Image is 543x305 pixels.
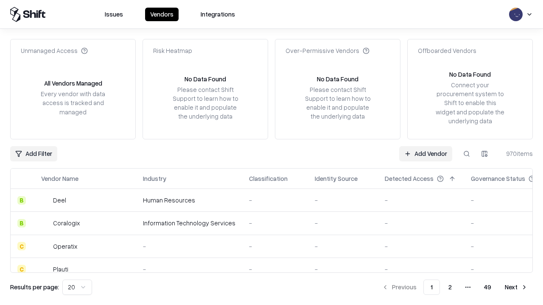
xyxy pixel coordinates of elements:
[423,280,440,295] button: 1
[170,85,241,121] div: Please contact Shift Support to learn how to enable it and populate the underlying data
[41,219,50,227] img: Coralogix
[399,146,452,161] a: Add Vendor
[385,174,434,183] div: Detected Access
[418,46,476,55] div: Offboarded Vendors
[185,75,226,83] div: No Data Found
[143,219,235,227] div: Information Technology Services
[285,46,369,55] div: Over-Permissive Vendors
[315,265,371,274] div: -
[249,196,301,205] div: -
[17,219,26,227] div: B
[17,196,26,205] div: B
[41,242,50,250] img: Operatix
[21,46,88,55] div: Unmanaged Access
[53,242,77,251] div: Operatix
[442,280,459,295] button: 2
[385,219,457,227] div: -
[53,196,66,205] div: Deel
[500,280,533,295] button: Next
[477,280,498,295] button: 49
[143,174,166,183] div: Industry
[435,80,505,125] div: Connect your procurement system to Shift to enable this widget and populate the underlying data
[10,283,59,291] p: Results per page:
[377,280,533,295] nav: pagination
[196,8,240,21] button: Integrations
[249,242,301,251] div: -
[385,242,457,251] div: -
[471,174,525,183] div: Governance Status
[315,174,358,183] div: Identity Source
[302,85,373,121] div: Please contact Shift Support to learn how to enable it and populate the underlying data
[41,174,78,183] div: Vendor Name
[38,89,108,116] div: Every vendor with data access is tracked and managed
[143,265,235,274] div: -
[315,196,371,205] div: -
[17,242,26,250] div: C
[315,242,371,251] div: -
[385,265,457,274] div: -
[100,8,128,21] button: Issues
[249,174,288,183] div: Classification
[385,196,457,205] div: -
[449,70,491,79] div: No Data Found
[143,196,235,205] div: Human Resources
[317,75,358,83] div: No Data Found
[315,219,371,227] div: -
[145,8,179,21] button: Vendors
[143,242,235,251] div: -
[44,79,102,88] div: All Vendors Managed
[53,219,80,227] div: Coralogix
[249,265,301,274] div: -
[499,149,533,158] div: 970 items
[153,46,192,55] div: Risk Heatmap
[249,219,301,227] div: -
[41,196,50,205] img: Deel
[17,265,26,273] div: C
[41,265,50,273] img: Plauti
[10,146,57,161] button: Add Filter
[53,265,68,274] div: Plauti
